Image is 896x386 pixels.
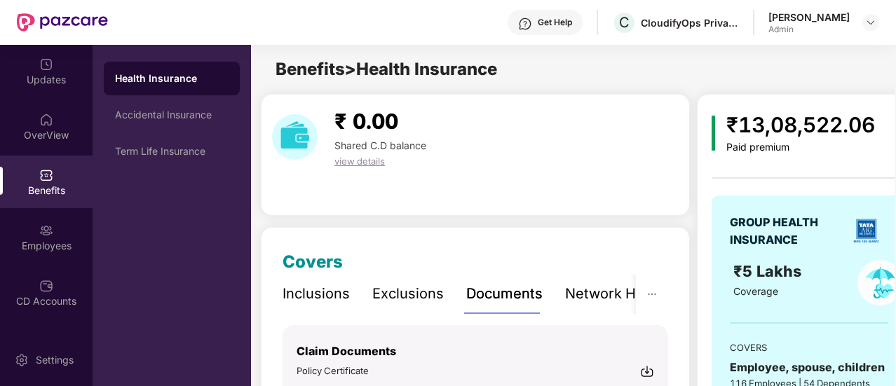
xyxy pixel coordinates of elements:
img: svg+xml;base64,PHN2ZyBpZD0iRG93bmxvYWQtMjR4MjQiIHhtbG5zPSJodHRwOi8vd3d3LnczLm9yZy8yMDAwL3N2ZyIgd2... [640,364,654,378]
span: ellipsis [647,289,657,299]
div: Admin [768,24,850,35]
div: Get Help [538,17,572,28]
span: view details [334,156,385,167]
span: Covers [283,251,343,272]
img: svg+xml;base64,PHN2ZyBpZD0iVXBkYXRlZCIgeG1sbnM9Imh0dHA6Ly93d3cudzMub3JnLzIwMDAvc3ZnIiB3aWR0aD0iMj... [39,57,53,71]
div: Documents [466,283,543,305]
span: Benefits > Health Insurance [276,59,497,79]
div: [PERSON_NAME] [768,11,850,24]
div: Term Life Insurance [115,146,229,157]
div: Health Insurance [115,71,229,85]
span: ₹ 0.00 [334,109,398,134]
img: svg+xml;base64,PHN2ZyBpZD0iSGVscC0zMngzMiIgeG1sbnM9Imh0dHA6Ly93d3cudzMub3JnLzIwMDAvc3ZnIiB3aWR0aD... [518,17,532,31]
img: svg+xml;base64,PHN2ZyBpZD0iQmVuZWZpdHMiIHhtbG5zPSJodHRwOi8vd3d3LnczLm9yZy8yMDAwL3N2ZyIgd2lkdGg9Ij... [39,168,53,182]
img: New Pazcare Logo [17,13,108,32]
img: svg+xml;base64,PHN2ZyBpZD0iQ0RfQWNjb3VudHMiIGRhdGEtbmFtZT0iQ0QgQWNjb3VudHMiIHhtbG5zPSJodHRwOi8vd3... [39,279,53,293]
p: Claim Documents [297,343,654,360]
img: svg+xml;base64,PHN2ZyBpZD0iU2V0dGluZy0yMHgyMCIgeG1sbnM9Imh0dHA6Ly93d3cudzMub3JnLzIwMDAvc3ZnIiB3aW... [15,353,29,367]
div: Inclusions [283,283,350,305]
div: Paid premium [726,142,875,153]
span: ₹5 Lakhs [733,262,806,280]
div: COVERS [730,340,888,354]
img: svg+xml;base64,PHN2ZyBpZD0iRW1wbG95ZWVzIiB4bWxucz0iaHR0cDovL3d3dy53My5vcmcvMjAwMC9zdmciIHdpZHRoPS... [39,223,53,237]
div: Employee, spouse, children [730,359,888,376]
div: ₹13,08,522.06 [726,109,875,142]
img: svg+xml;base64,PHN2ZyBpZD0iSG9tZSIgeG1sbnM9Imh0dHA6Ly93d3cudzMub3JnLzIwMDAvc3ZnIiB3aWR0aD0iMjAiIG... [39,113,53,127]
button: ellipsis [636,275,668,313]
div: Settings [32,353,78,367]
div: Accidental Insurance [115,109,229,120]
span: Shared C.D balance [334,139,426,151]
div: Exclusions [372,283,444,305]
div: Network Hospitals [565,283,688,305]
span: C [619,14,630,31]
div: GROUP HEALTH INSURANCE [730,214,843,249]
span: Coverage [733,285,778,297]
img: icon [712,116,715,151]
div: CloudifyOps Private Limited [641,16,739,29]
img: svg+xml;base64,PHN2ZyBpZD0iRHJvcGRvd24tMzJ4MzIiIHhtbG5zPSJodHRwOi8vd3d3LnczLm9yZy8yMDAwL3N2ZyIgd2... [865,17,876,28]
img: download [272,114,318,160]
img: insurerLogo [848,213,884,249]
span: Policy Certificate [297,365,369,376]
